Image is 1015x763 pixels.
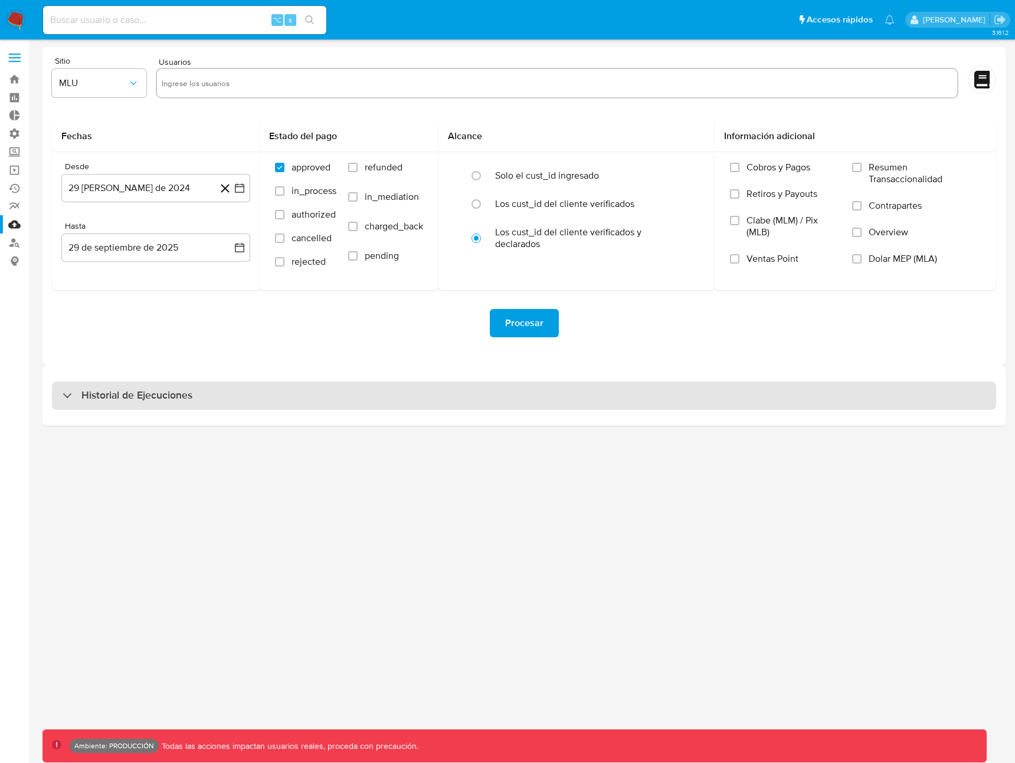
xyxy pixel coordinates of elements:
span: ⌥ [273,14,281,25]
p: gaspar.zanini@mercadolibre.com [923,14,990,25]
input: Buscar usuario o caso... [43,12,326,28]
a: Salir [994,14,1006,26]
p: Todas las acciones impactan usuarios reales, proceda con precaución. [159,741,418,752]
a: Notificaciones [885,15,895,25]
span: Accesos rápidos [807,14,873,26]
p: Ambiente: PRODUCCIÓN [74,744,154,748]
button: search-icon [297,12,322,28]
span: s [289,14,292,25]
